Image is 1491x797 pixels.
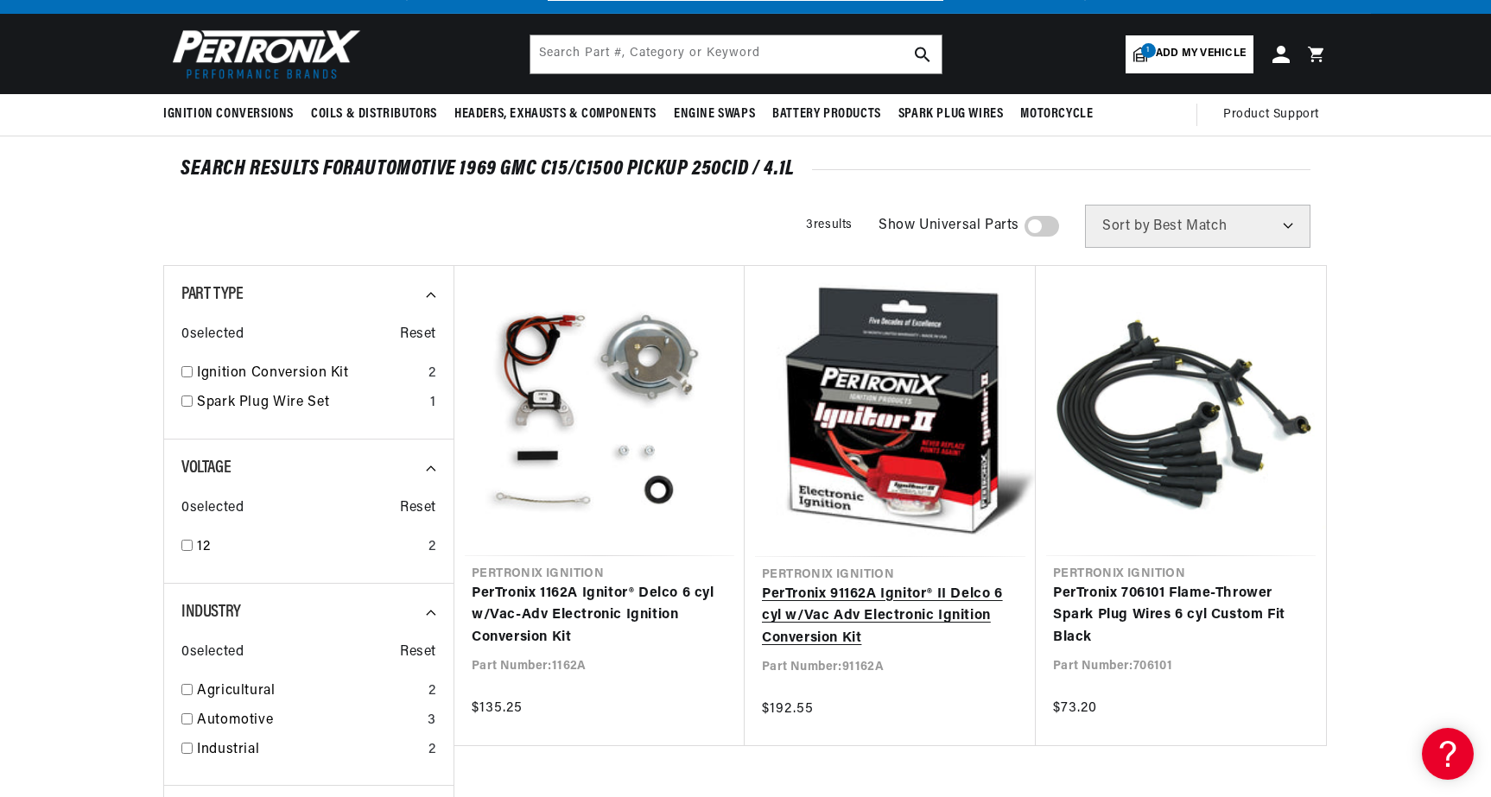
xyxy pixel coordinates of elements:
span: Motorcycle [1020,105,1093,123]
div: 3 [428,710,436,732]
span: Coils & Distributors [311,105,437,123]
select: Sort by [1085,205,1310,248]
summary: Engine Swaps [665,94,764,135]
a: PerTronix 706101 Flame-Thrower Spark Plug Wires 6 cyl Custom Fit Black [1053,583,1309,649]
span: 3 results [806,218,853,231]
div: 2 [428,680,436,703]
summary: Product Support [1223,94,1328,136]
span: Reset [400,497,436,520]
span: Part Type [181,286,243,303]
span: Battery Products [772,105,881,123]
span: Engine Swaps [674,105,755,123]
summary: Motorcycle [1012,94,1101,135]
a: Industrial [197,739,422,762]
span: Reset [400,324,436,346]
span: 0 selected [181,497,244,520]
span: Spark Plug Wires [898,105,1004,123]
a: Ignition Conversion Kit [197,363,422,385]
span: Add my vehicle [1156,46,1246,62]
span: Headers, Exhausts & Components [454,105,657,123]
img: Pertronix [163,24,362,84]
div: 2 [428,739,436,762]
a: Agricultural [197,680,422,703]
span: Reset [400,642,436,664]
span: 0 selected [181,324,244,346]
span: 0 selected [181,642,244,664]
span: Industry [181,604,241,621]
summary: Ignition Conversions [163,94,302,135]
div: 2 [428,536,436,559]
a: PerTronix 91162A Ignitor® II Delco 6 cyl w/Vac Adv Electronic Ignition Conversion Kit [762,584,1018,650]
a: 12 [197,536,422,559]
input: Search Part #, Category or Keyword [530,35,942,73]
div: SEARCH RESULTS FOR Automotive 1969 GMC C15/C1500 Pickup 250cid / 4.1L [181,161,1310,178]
summary: Headers, Exhausts & Components [446,94,665,135]
div: 2 [428,363,436,385]
span: Product Support [1223,105,1319,124]
span: Show Universal Parts [879,215,1019,237]
div: 1 [430,392,436,414]
a: PerTronix 1162A Ignitor® Delco 6 cyl w/Vac-Adv Electronic Ignition Conversion Kit [472,583,727,649]
span: 1 [1141,43,1156,58]
button: search button [904,35,942,73]
summary: Battery Products [764,94,890,135]
a: Automotive [197,710,421,732]
span: Ignition Conversions [163,105,294,123]
span: Sort by [1102,219,1150,233]
summary: Coils & Distributors [302,94,446,135]
span: Voltage [181,459,231,477]
a: 1Add my vehicle [1126,35,1253,73]
a: Spark Plug Wire Set [197,392,423,414]
summary: Spark Plug Wires [890,94,1012,135]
